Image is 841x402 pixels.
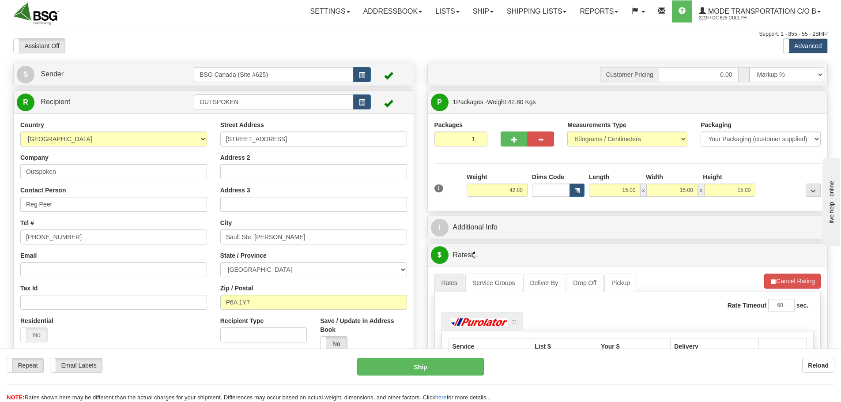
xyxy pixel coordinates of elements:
iframe: chat widget [821,156,840,246]
a: Rates [434,274,465,292]
span: NOTE: [7,394,24,401]
th: Service [449,338,531,355]
label: Length [589,173,610,181]
a: here [435,394,447,401]
a: R Recipient [17,93,174,111]
th: List $ [531,338,597,355]
label: Dims Code [532,173,564,181]
label: Contact Person [20,186,66,195]
img: Purolator [449,318,510,327]
a: Lists [429,0,466,23]
img: logo2219.jpg [13,2,59,25]
span: Weight: [487,98,536,105]
span: x [640,184,646,197]
span: 42.80 [508,98,524,105]
label: Packages [434,120,463,129]
span: Recipient [41,98,70,105]
label: No [21,328,47,342]
span: x [698,184,704,197]
a: Ship [466,0,500,23]
a: IAdditional Info [431,218,825,237]
label: Company [20,153,49,162]
label: Email [20,251,37,260]
a: S Sender [17,65,194,83]
th: Delivery [671,338,759,355]
span: Customer Pricing [600,67,658,82]
label: Save / Update in Address Book [320,316,407,334]
input: Enter a location [220,131,407,147]
a: Service Groups [465,274,522,292]
span: 2219 / DC 625 Guelph [699,14,765,23]
th: Your $ [597,338,670,355]
label: City [220,218,232,227]
label: Street Address [220,120,264,129]
b: Reload [808,362,829,369]
span: 1 [453,98,456,105]
label: Address 3 [220,186,250,195]
a: Pickup [604,274,637,292]
div: ... [806,184,821,197]
input: Recipient Id [194,94,354,109]
label: Width [646,173,663,181]
label: Height [703,173,722,181]
span: R [17,94,34,111]
label: State / Province [220,251,267,260]
label: Email Labels [50,358,102,372]
label: Tel # [20,218,34,227]
a: Deliver By [523,274,566,292]
label: Country [20,120,44,129]
label: Repeat [7,358,43,372]
div: Support: 1 - 855 - 55 - 2SHIP [13,30,828,38]
span: Sender [41,70,64,78]
label: Measurements Type [567,120,626,129]
a: P 1Packages -Weight:42.80 Kgs [431,93,825,111]
img: Progress.gif [471,252,478,259]
label: Packaging [701,120,732,129]
a: Mode Transportation c/o B 2219 / DC 625 Guelph [692,0,827,23]
label: Address 2 [220,153,250,162]
a: Addressbook [357,0,429,23]
span: Kgs [525,98,536,105]
label: Advanced [784,39,827,53]
div: live help - online [7,8,82,14]
a: Settings [304,0,357,23]
a: $Rates [431,246,825,264]
a: Drop Off [566,274,603,292]
label: Residential [20,316,53,325]
label: Weight [467,173,487,181]
button: Cancel Rating [764,274,821,289]
span: $ [431,246,449,264]
span: I [431,219,449,237]
label: No [321,337,347,351]
span: S [17,66,34,83]
label: Recipient Type [220,316,264,325]
button: Ship [357,358,484,376]
a: Reports [573,0,625,23]
label: sec. [796,301,808,310]
label: Assistant Off [14,39,65,53]
input: Sender Id [194,67,354,82]
label: Zip / Postal [220,284,253,293]
label: Rate Timeout [728,301,766,310]
span: Packages - [453,93,536,111]
span: 1 [434,184,444,192]
span: P [431,94,449,111]
a: Shipping lists [500,0,573,23]
button: Reload [802,358,834,373]
img: tiny_red.gif [512,320,516,324]
label: Tax Id [20,284,38,293]
span: Mode Transportation c/o B [706,8,816,15]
